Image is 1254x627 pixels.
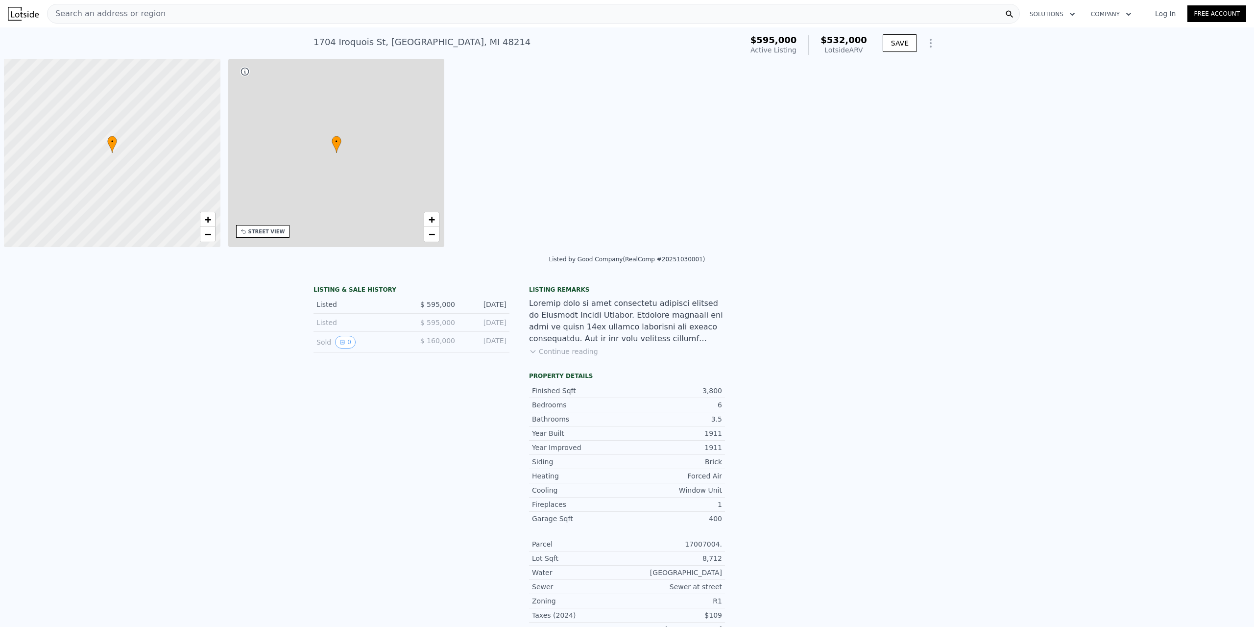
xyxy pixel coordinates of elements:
[463,336,506,349] div: [DATE]
[420,337,455,345] span: $ 160,000
[820,35,867,45] span: $532,000
[335,336,356,349] button: View historical data
[627,485,722,495] div: Window Unit
[532,386,627,396] div: Finished Sqft
[204,213,211,226] span: +
[529,372,725,380] div: Property details
[627,582,722,592] div: Sewer at street
[627,443,722,452] div: 1911
[627,457,722,467] div: Brick
[529,347,598,356] button: Continue reading
[107,136,117,153] div: •
[532,596,627,606] div: Zoning
[532,582,627,592] div: Sewer
[424,212,439,227] a: Zoom in
[532,539,627,549] div: Parcel
[627,539,722,549] div: 17007004.
[1187,5,1246,22] a: Free Account
[921,33,940,53] button: Show Options
[529,286,725,294] div: Listing remarks
[316,336,404,349] div: Sold
[627,428,722,438] div: 1911
[532,610,627,620] div: Taxes (2024)
[1022,5,1083,23] button: Solutions
[200,212,215,227] a: Zoom in
[627,471,722,481] div: Forced Air
[627,386,722,396] div: 3,800
[316,318,404,327] div: Listed
[420,301,455,308] span: $ 595,000
[529,298,725,345] div: Loremip dolo si amet consectetu adipisci elitsed do Eiusmodt Incidi Utlabor. Etdolore magnaali en...
[532,457,627,467] div: Siding
[8,7,39,21] img: Lotside
[883,34,917,52] button: SAVE
[313,35,531,49] div: 1704 Iroquois St , [GEOGRAPHIC_DATA] , MI 48214
[313,286,509,296] div: LISTING & SALE HISTORY
[429,228,435,240] span: −
[332,136,341,153] div: •
[532,443,627,452] div: Year Improved
[424,227,439,242] a: Zoom out
[627,596,722,606] div: R1
[200,227,215,242] a: Zoom out
[627,400,722,410] div: 6
[532,568,627,577] div: Water
[463,318,506,327] div: [DATE]
[463,300,506,309] div: [DATE]
[316,300,404,309] div: Listed
[248,228,285,235] div: STREET VIEW
[1083,5,1139,23] button: Company
[48,8,166,20] span: Search an address or region
[107,137,117,146] span: •
[627,610,722,620] div: $109
[627,553,722,563] div: 8,712
[750,46,796,54] span: Active Listing
[627,414,722,424] div: 3.5
[532,514,627,524] div: Garage Sqft
[820,45,867,55] div: Lotside ARV
[827,580,858,611] img: Lotside
[532,414,627,424] div: Bathrooms
[532,553,627,563] div: Lot Sqft
[532,428,627,438] div: Year Built
[532,471,627,481] div: Heating
[204,228,211,240] span: −
[549,256,705,263] div: Listed by Good Company (RealComp #20251030001)
[532,500,627,509] div: Fireplaces
[750,35,797,45] span: $595,000
[627,500,722,509] div: 1
[332,137,341,146] span: •
[1143,9,1187,19] a: Log In
[627,568,722,577] div: [GEOGRAPHIC_DATA]
[532,400,627,410] div: Bedrooms
[627,514,722,524] div: 400
[420,319,455,326] span: $ 595,000
[532,485,627,495] div: Cooling
[429,213,435,226] span: +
